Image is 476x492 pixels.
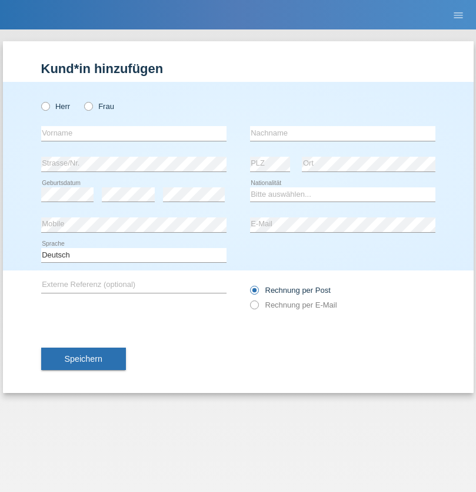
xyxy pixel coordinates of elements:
a: menu [447,11,470,18]
label: Frau [84,102,114,111]
button: Speichern [41,348,126,370]
input: Rechnung per Post [250,286,258,301]
span: Speichern [65,354,102,364]
input: Frau [84,102,92,110]
i: menu [452,9,464,21]
label: Rechnung per Post [250,286,331,295]
input: Rechnung per E-Mail [250,301,258,315]
label: Rechnung per E-Mail [250,301,337,309]
label: Herr [41,102,71,111]
input: Herr [41,102,49,110]
h1: Kund*in hinzufügen [41,61,435,76]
